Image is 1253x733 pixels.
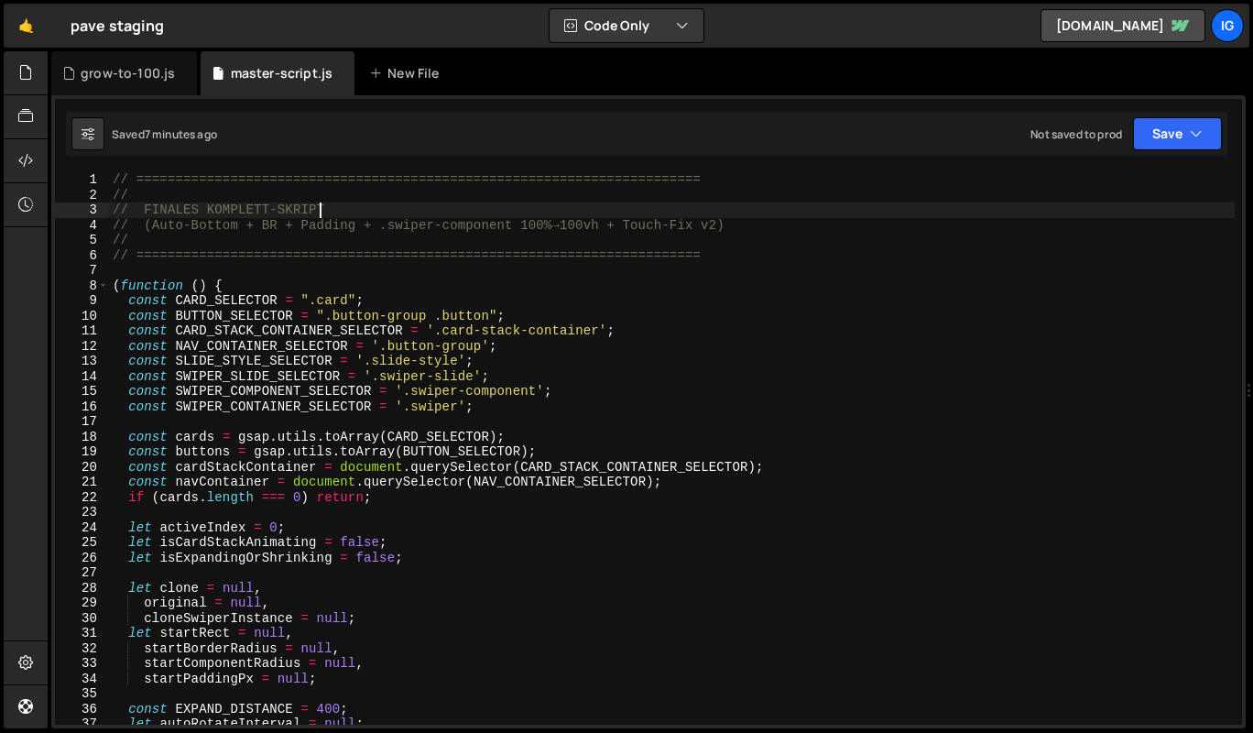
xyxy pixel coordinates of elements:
button: Code Only [550,9,703,42]
div: 6 [55,248,109,264]
div: Not saved to prod [1030,126,1122,142]
div: 1 [55,172,109,188]
div: master-script.js [231,64,333,82]
div: 10 [55,309,109,324]
div: 14 [55,369,109,385]
div: 7 minutes ago [145,126,217,142]
div: 12 [55,339,109,355]
div: 13 [55,354,109,369]
div: Saved [112,126,217,142]
div: 19 [55,444,109,460]
div: 27 [55,565,109,581]
div: 28 [55,581,109,596]
div: 22 [55,490,109,506]
button: Save [1133,117,1222,150]
div: pave staging [71,15,164,37]
div: 11 [55,323,109,339]
div: New File [369,64,446,82]
div: 9 [55,293,109,309]
div: 30 [55,611,109,627]
div: 16 [55,399,109,415]
a: 🤙 [4,4,49,48]
div: 4 [55,218,109,234]
a: ig [1211,9,1244,42]
div: 17 [55,414,109,430]
div: 20 [55,460,109,476]
div: 35 [55,686,109,702]
div: 21 [55,475,109,490]
div: 32 [55,641,109,657]
div: 26 [55,551,109,566]
div: 5 [55,233,109,248]
div: 23 [55,505,109,520]
div: 34 [55,672,109,687]
div: 7 [55,263,109,279]
div: 24 [55,520,109,536]
div: 18 [55,430,109,445]
a: [DOMAIN_NAME] [1041,9,1205,42]
div: 8 [55,279,109,294]
div: 3 [55,202,109,218]
div: 36 [55,702,109,717]
div: grow-to-100.js [81,64,175,82]
div: 25 [55,535,109,551]
div: 37 [55,717,109,732]
div: 31 [55,626,109,641]
div: 29 [55,596,109,611]
div: 15 [55,384,109,399]
div: 33 [55,656,109,672]
div: 2 [55,188,109,203]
